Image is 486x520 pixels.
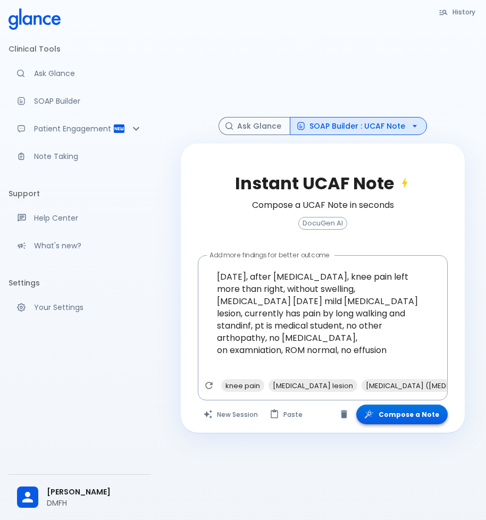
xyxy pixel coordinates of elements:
button: Paste from clipboard [264,405,309,424]
button: History [433,4,482,20]
p: What's new? [34,240,143,251]
li: Settings [9,270,151,296]
div: Recent updates and feature releases [9,234,151,257]
span: [PERSON_NAME] [47,487,143,498]
p: Your Settings [34,302,143,313]
p: SOAP Builder [34,96,143,106]
p: Note Taking [34,151,143,162]
button: Compose a Note [356,405,448,424]
span: knee pain [221,380,264,392]
span: [MEDICAL_DATA] lesion [269,380,357,392]
div: knee pain [221,379,264,392]
p: Patient Engagement [34,123,113,134]
div: [PERSON_NAME]DMFH [9,479,151,516]
p: Help Center [34,213,143,223]
span: DocuGen AI [299,220,347,228]
div: Patient Reports & Referrals [9,117,151,140]
p: Ask Glance [34,68,143,79]
button: Refresh suggestions [201,378,217,393]
label: Add more findings for better outcome [210,250,330,259]
a: Manage your settings [9,296,151,319]
h6: Compose a UCAF Note in seconds [252,198,394,213]
a: Moramiz: Find ICD10AM codes instantly [9,62,151,85]
div: [MEDICAL_DATA] lesion [269,379,357,392]
a: Docugen: Compose a clinical documentation in seconds [9,89,151,113]
p: DMFH [47,498,143,508]
button: Clears all inputs and results. [198,405,264,424]
a: Get help from our support team [9,206,151,230]
button: Clear [336,406,352,422]
li: Clinical Tools [9,36,151,62]
li: Support [9,181,151,206]
h2: Instant UCAF Note [235,173,411,194]
textarea: [DATE], after [MEDICAL_DATA], knee pain left more than right, without swelling, [MEDICAL_DATA] [D... [205,260,440,379]
button: SOAP Builder : UCAF Note [290,117,427,136]
button: Ask Glance [219,117,290,136]
a: Advanced note-taking [9,145,151,168]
